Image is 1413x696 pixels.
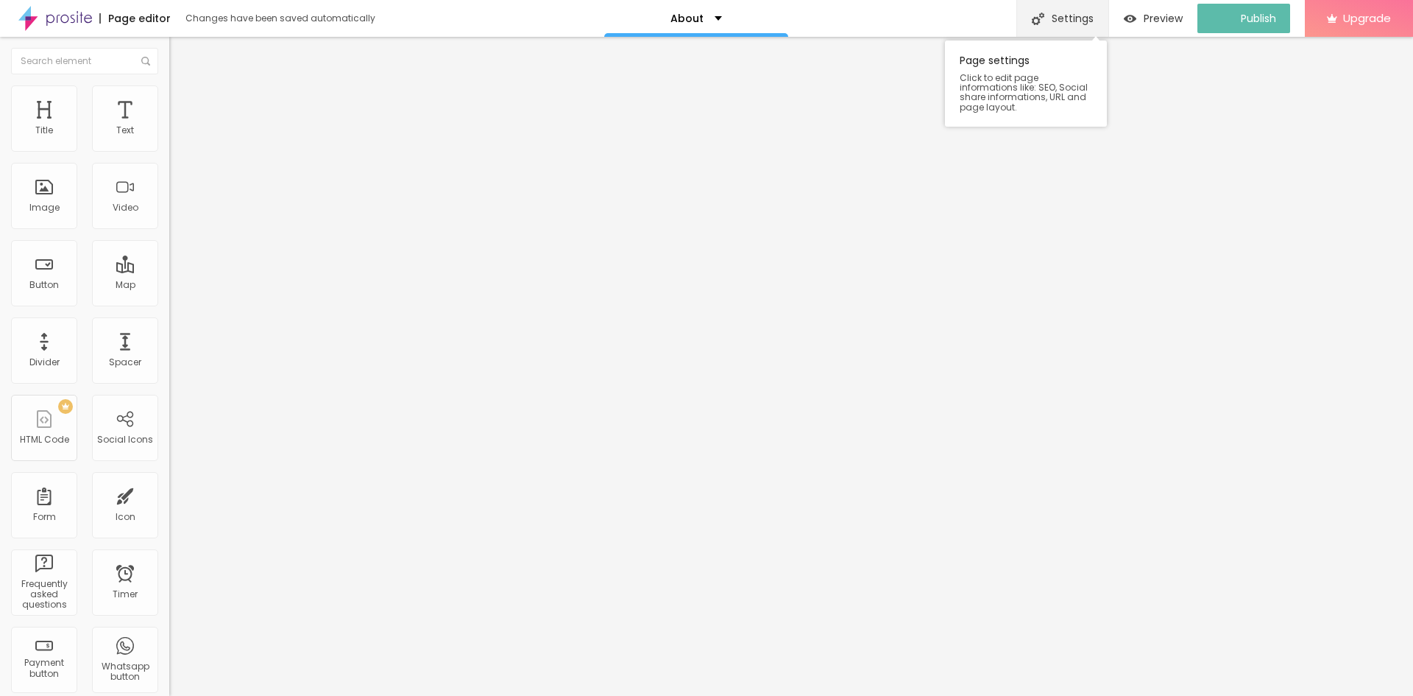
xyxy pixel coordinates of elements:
span: Publish [1241,13,1276,24]
div: Form [33,512,56,522]
div: Spacer [109,357,141,368]
div: Social Icons [97,435,153,445]
span: Preview [1144,13,1183,24]
div: Map [116,280,135,290]
div: HTML Code [20,435,69,445]
button: Preview [1109,4,1197,33]
img: Icone [1032,13,1044,25]
div: Divider [29,357,60,368]
p: About [670,13,704,24]
iframe: Editor [169,37,1413,696]
button: Publish [1197,4,1290,33]
div: Image [29,203,60,213]
div: Frequently asked questions [15,579,73,611]
div: Text [116,125,134,136]
div: Button [29,280,59,290]
div: Payment button [15,658,73,679]
div: Page settings [945,41,1107,127]
div: Whatsapp button [96,661,154,683]
img: Icone [141,57,150,66]
div: Icon [116,512,135,522]
div: Timer [113,589,138,600]
div: Video [113,203,138,213]
div: Changes have been saved automatically [185,14,375,23]
div: Title [35,125,53,136]
input: Search element [11,48,158,74]
span: Click to edit page informations like: SEO, Social share informations, URL and page layout. [960,73,1092,112]
span: Upgrade [1343,12,1391,24]
img: view-1.svg [1124,13,1136,25]
div: Page editor [99,13,171,24]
